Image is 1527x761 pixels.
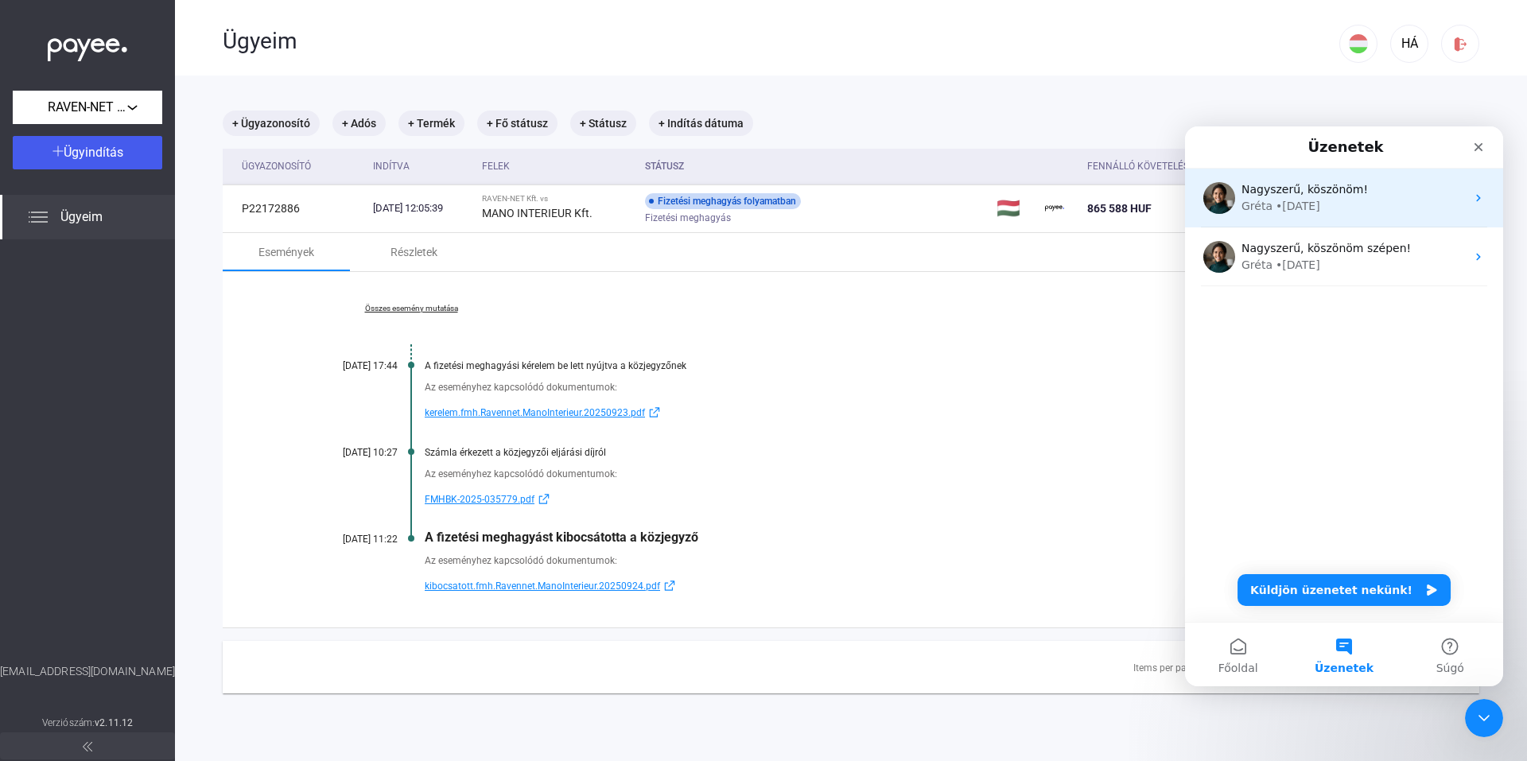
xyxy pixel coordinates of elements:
[223,111,320,136] mat-chip: + Ügyazonosító
[660,580,679,592] img: external-link-blue
[95,717,133,728] strong: v2.11.12
[425,490,534,509] span: FMHBK-2025-035779.pdf
[223,28,1339,55] div: Ügyeim
[1087,157,1245,176] div: Fennálló követelés
[373,157,410,176] div: Indítva
[482,157,632,176] div: Felek
[60,208,103,227] span: Ügyeim
[1452,36,1469,52] img: logout-red
[398,111,464,136] mat-chip: + Termék
[1185,126,1503,686] iframe: Intercom live chat
[425,447,1400,458] div: Számla érkezett a közjegyzői eljárási díjról
[645,406,664,418] img: external-link-blue
[1465,699,1503,737] iframe: Intercom live chat
[1390,25,1428,63] button: HÁ
[302,304,520,313] a: Összes esemény mutatása
[64,145,123,160] span: Ügyindítás
[639,149,990,184] th: Státusz
[425,577,1400,596] a: kibocsatott.fmh.Ravennet.ManoInterieur.20250924.pdfexternal-link-blue
[482,157,510,176] div: Felek
[1087,202,1152,215] span: 865 588 HUF
[990,184,1039,232] td: 🇭🇺
[1349,34,1368,53] img: HU
[13,91,162,124] button: RAVEN-NET Kft.
[242,157,311,176] div: Ügyazonosító
[425,360,1400,371] div: A fizetési meghagyási kérelem be lett nyújtva a közjegyzőnek
[48,98,127,117] span: RAVEN-NET Kft.
[425,403,1400,422] a: kerelem.fmh.Ravennet.ManoInterieur.20250923.pdfexternal-link-blue
[1087,157,1189,176] div: Fennálló követelés
[425,577,660,596] span: kibocsatott.fmh.Ravennet.ManoInterieur.20250924.pdf
[649,111,753,136] mat-chip: + Indítás dátuma
[645,193,801,209] div: Fizetési meghagyás folyamatban
[302,534,398,545] div: [DATE] 11:22
[302,360,398,371] div: [DATE] 17:44
[1339,25,1377,63] button: HU
[425,530,1400,545] div: A fizetési meghagyást kibocsátotta a közjegyző
[258,243,314,262] div: Események
[1133,658,1199,678] div: Items per page:
[223,184,367,232] td: P22172886
[425,379,1400,395] div: Az eseményhez kapcsolódó dokumentumok:
[425,403,645,422] span: kerelem.fmh.Ravennet.ManoInterieur.20250923.pdf
[482,194,632,204] div: RAVEN-NET Kft. vs
[1396,34,1423,53] div: HÁ
[482,207,593,219] strong: MANO INTERIEUR Kft.
[425,553,1400,569] div: Az eseményhez kapcsolódó dokumentumok:
[425,466,1400,482] div: Az eseményhez kapcsolódó dokumentumok:
[52,146,64,157] img: plus-white.svg
[373,157,469,176] div: Indítva
[83,742,92,751] img: arrow-double-left-grey.svg
[373,200,469,216] div: [DATE] 12:05:39
[645,208,731,227] span: Fizetési meghagyás
[48,29,127,62] img: white-payee-white-dot.svg
[332,111,386,136] mat-chip: + Adós
[1441,25,1479,63] button: logout-red
[570,111,636,136] mat-chip: + Státusz
[425,490,1400,509] a: FMHBK-2025-035779.pdfexternal-link-blue
[477,111,558,136] mat-chip: + Fő státusz
[13,136,162,169] button: Ügyindítás
[1045,199,1064,218] img: payee-logo
[242,157,360,176] div: Ügyazonosító
[302,447,398,458] div: [DATE] 10:27
[534,493,554,505] img: external-link-blue
[390,243,437,262] div: Részletek
[29,208,48,227] img: list.svg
